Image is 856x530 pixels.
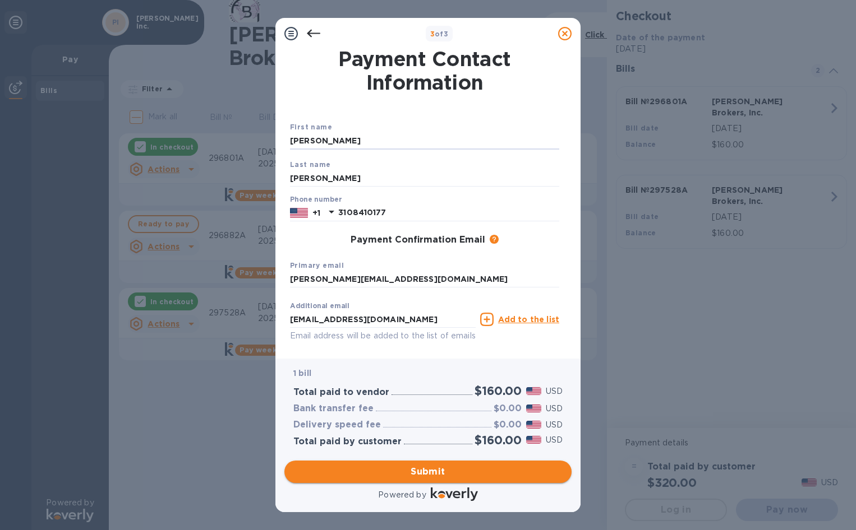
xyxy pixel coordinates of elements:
[293,387,389,398] h3: Total paid to vendor
[546,419,563,431] p: USD
[351,235,485,245] h3: Payment Confirmation Email
[293,465,563,478] span: Submit
[290,133,559,150] input: Enter your first name
[293,369,311,378] b: 1 bill
[290,197,342,203] label: Phone number
[290,261,344,269] b: Primary email
[494,403,522,414] h3: $0.00
[284,461,572,483] button: Submit
[293,420,381,430] h3: Delivery speed fee
[293,436,402,447] h3: Total paid by customer
[526,436,541,444] img: USD
[475,384,522,398] h2: $160.00
[378,489,426,501] p: Powered by
[293,403,374,414] h3: Bank transfer fee
[290,303,349,310] label: Additional email
[430,30,449,38] b: of 3
[290,170,559,187] input: Enter your last name
[546,434,563,446] p: USD
[475,433,522,447] h2: $160.00
[546,385,563,397] p: USD
[526,405,541,412] img: USD
[498,315,559,324] u: Add to the list
[494,420,522,430] h3: $0.00
[338,204,559,221] input: Enter your phone number
[290,123,332,131] b: First name
[290,271,559,288] input: Enter your primary name
[526,387,541,395] img: USD
[546,403,563,415] p: USD
[431,487,478,501] img: Logo
[290,311,476,328] input: Enter additional email
[312,207,320,218] p: +1
[526,421,541,429] img: USD
[290,207,308,219] img: US
[290,160,331,169] b: Last name
[430,30,435,38] span: 3
[290,47,559,94] h1: Payment Contact Information
[290,329,476,342] p: Email address will be added to the list of emails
